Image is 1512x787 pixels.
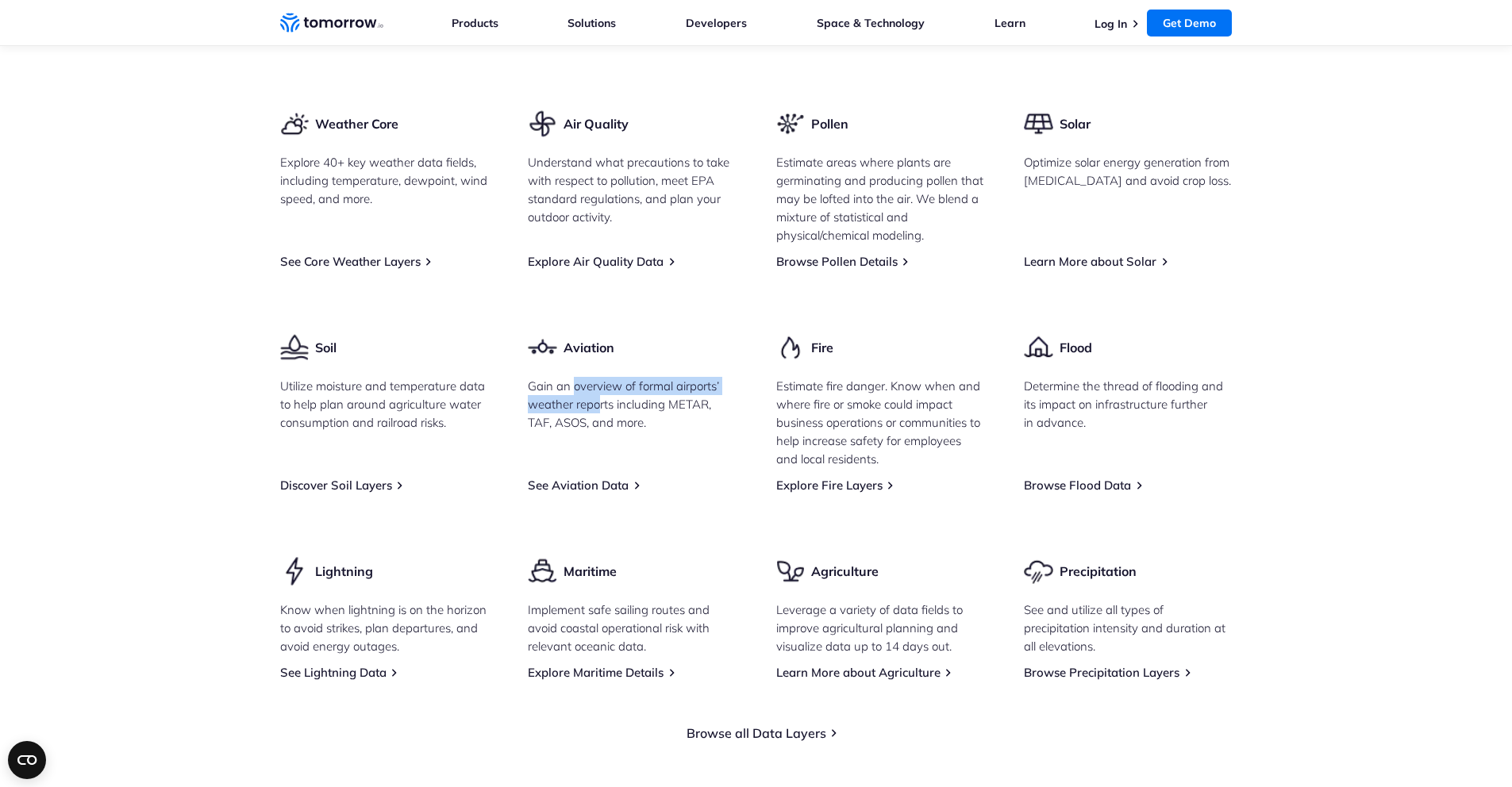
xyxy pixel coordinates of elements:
[776,478,883,493] a: Explore Fire Layers
[817,16,925,30] a: Space & Technology
[280,601,489,655] p: Know when lightning is on the horizon to avoid strikes, plan departures, and avoid energy outages.
[452,16,498,30] a: Products
[528,601,737,655] p: Implement safe sailing routes and avoid coastal operational risk with relevant oceanic data.
[1147,10,1232,36] a: Get Demo
[315,562,373,580] h3: Lightning
[528,254,664,269] a: Explore Air Quality Data
[1060,339,1092,356] h3: Flood
[280,377,489,432] p: Utilize moisture and temperature data to help plan around agriculture water consumption and railr...
[1024,478,1131,493] a: Browse Flood Data
[315,115,398,132] h3: Weather Core
[776,665,941,680] a: Learn More about Agriculture
[776,601,985,655] p: Leverage a variety of data fields to improve agricultural planning and visualize data up to 14 da...
[564,562,617,580] h3: Maritime
[564,339,614,356] h3: Aviation
[280,11,383,35] a: Home link
[528,377,737,432] p: Gain an overview of formal airports’ weather reports including METAR, TAF, ASOS, and more.
[1060,562,1137,580] h3: Precipitation
[811,115,848,132] h3: Pollen
[1024,254,1156,269] a: Learn More about Solar
[528,478,629,493] a: See Aviation Data
[8,741,46,779] button: Open CMP widget
[280,665,387,680] a: See Lightning Data
[280,153,489,208] p: Explore 40+ key weather data fields, including temperature, dewpoint, wind speed, and more.
[567,16,616,30] a: Solutions
[528,665,664,680] a: Explore Maritime Details
[528,153,737,226] p: Understand what precautions to take with respect to pollution, meet EPA standard regulations, and...
[687,725,826,741] a: Browse all Data Layers
[995,16,1025,30] a: Learn
[1024,377,1233,432] p: Determine the thread of flooding and its impact on infrastructure further in advance.
[1095,17,1127,31] a: Log In
[776,153,985,244] p: Estimate areas where plants are germinating and producing pollen that may be lofted into the air....
[280,254,421,269] a: See Core Weather Layers
[280,478,392,493] a: Discover Soil Layers
[564,115,629,132] h3: Air Quality
[811,339,833,356] h3: Fire
[315,339,337,356] h3: Soil
[776,254,898,269] a: Browse Pollen Details
[1024,601,1233,655] p: See and utilize all types of precipitation intensity and duration at all elevations.
[1024,153,1233,190] p: Optimize solar energy generation from [MEDICAL_DATA] and avoid crop loss.
[1024,665,1179,680] a: Browse Precipitation Layers
[776,377,985,468] p: Estimate fire danger. Know when and where fire or smoke could impact business operations or commu...
[1060,115,1091,132] h3: Solar
[811,562,879,580] h3: Agriculture
[686,16,747,30] a: Developers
